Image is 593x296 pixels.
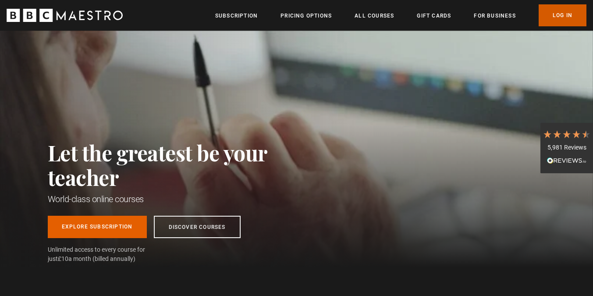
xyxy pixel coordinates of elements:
a: Discover Courses [154,216,241,238]
svg: BBC Maestro [7,9,123,22]
h1: World-class online courses [48,193,306,205]
a: Gift Cards [417,11,451,20]
div: 5,981 ReviewsRead All Reviews [540,123,593,174]
a: Log In [539,4,586,26]
div: 5,981 Reviews [543,143,591,152]
nav: Primary [215,4,586,26]
span: Unlimited access to every course for just a month (billed annually) [48,245,166,264]
div: Read All Reviews [543,156,591,167]
a: Pricing Options [281,11,332,20]
div: 4.7 Stars [543,129,591,139]
a: Explore Subscription [48,216,147,238]
a: For business [474,11,515,20]
a: All Courses [355,11,394,20]
img: REVIEWS.io [547,157,586,164]
a: Subscription [215,11,258,20]
h2: Let the greatest be your teacher [48,140,306,189]
span: £10 [58,255,68,262]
